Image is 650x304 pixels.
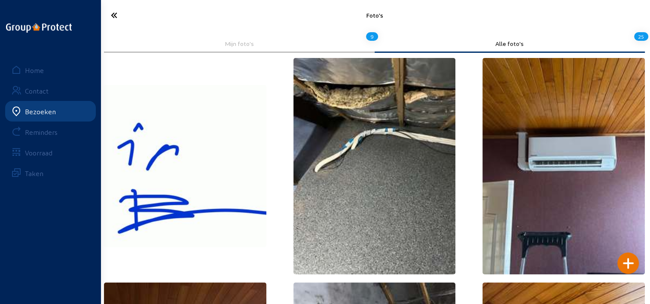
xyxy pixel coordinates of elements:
[366,29,378,44] div: 9
[5,122,96,142] a: Reminders
[25,107,56,116] div: Bezoeken
[25,87,49,95] div: Contact
[25,128,58,136] div: Reminders
[25,169,43,177] div: Taken
[6,23,72,33] img: logo-oneline.png
[5,60,96,80] a: Home
[25,149,52,157] div: Voorraad
[381,40,639,47] div: Alle foto's
[110,40,369,47] div: Mijn foto's
[5,163,96,183] a: Taken
[25,66,44,74] div: Home
[104,85,266,247] img: thb_020cc365-fe26-434f-6e2d-3e3585c5781a.jpeg
[293,58,456,274] img: thb_62d911e9-a059-75e7-7dee-8d05b5728af2.jpeg
[5,101,96,122] a: Bezoeken
[634,29,648,44] div: 25
[482,58,645,274] img: thb_dcc1bf04-07f5-b6c9-4f9e-718a5980efc4.jpeg
[5,142,96,163] a: Voorraad
[191,12,558,19] div: Foto's
[5,80,96,101] a: Contact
